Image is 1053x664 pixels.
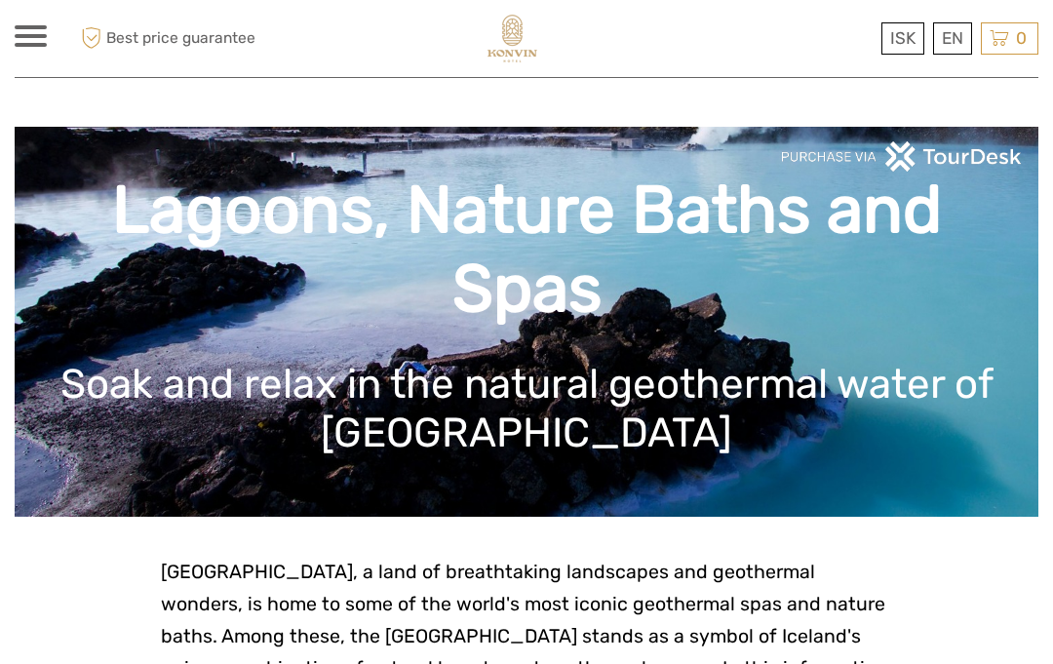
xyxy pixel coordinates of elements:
div: EN [933,22,972,55]
span: ISK [890,28,916,48]
h1: Soak and relax in the natural geothermal water of [GEOGRAPHIC_DATA] [44,360,1009,458]
span: Best price guarantee [76,22,271,55]
img: 1903-69ff98fa-d30c-4678-8f86-70567d3a2f0b_logo_small.jpg [487,15,537,62]
span: 0 [1013,28,1030,48]
h1: Lagoons, Nature Baths and Spas [44,171,1009,329]
img: PurchaseViaTourDeskwhite.png [780,141,1024,172]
